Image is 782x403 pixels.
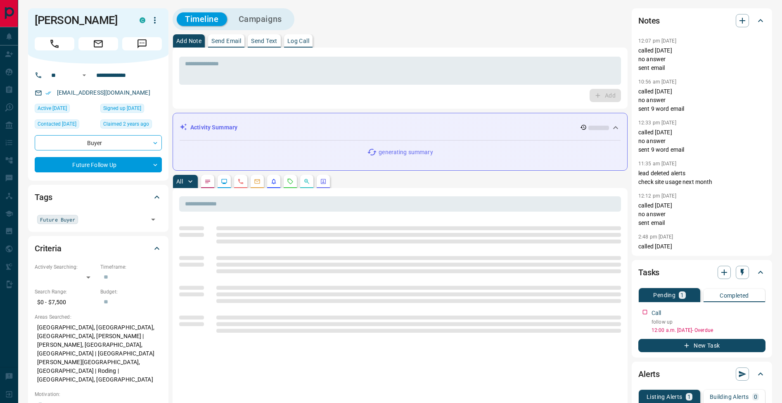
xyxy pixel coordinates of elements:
p: 12:00 a.m. [DATE] - Overdue [652,327,765,334]
button: Campaigns [230,12,290,26]
a: [EMAIL_ADDRESS][DOMAIN_NAME] [57,89,150,96]
svg: Listing Alerts [270,178,277,185]
p: Budget: [100,288,162,296]
h2: Alerts [638,367,660,381]
p: Motivation: [35,391,162,398]
p: Building Alerts [710,394,749,400]
span: Contacted [DATE] [38,120,76,128]
p: follow up [652,318,765,326]
p: 10:56 am [DATE] [638,79,676,85]
div: Wed Jan 22 2020 [100,104,162,115]
div: Thu Jul 03 2025 [35,119,96,131]
p: generating summary [379,148,433,157]
span: Email [78,37,118,50]
button: Timeline [177,12,227,26]
h2: Notes [638,14,660,27]
span: Claimed 2 years ago [103,120,149,128]
div: Future Follow Up [35,157,162,172]
p: Send Email [211,38,241,44]
p: Add Note [176,38,201,44]
div: Criteria [35,238,162,258]
div: Tags [35,187,162,207]
p: Timeframe: [100,263,162,271]
span: Message [122,37,162,50]
p: Listing Alerts [647,394,682,400]
svg: Opportunities [303,178,310,185]
p: Log Call [287,38,309,44]
button: Open [147,214,159,225]
p: Send Text [251,38,277,44]
h2: Tags [35,191,52,204]
p: called [DATE] no answer sent email [638,242,765,268]
span: Future Buyer [40,215,75,224]
h1: [PERSON_NAME] [35,14,127,27]
p: Actively Searching: [35,263,96,271]
h2: Tasks [638,266,659,279]
span: Call [35,37,74,50]
p: $0 - $7,500 [35,296,96,309]
p: 12:33 pm [DATE] [638,120,676,126]
p: Activity Summary [190,123,237,132]
div: Activity Summary [180,120,621,135]
p: 1 [687,394,691,400]
svg: Requests [287,178,294,185]
p: lead deleted alerts check site usage next month [638,169,765,186]
div: Tue Jul 22 2025 [35,104,96,115]
svg: Agent Actions [320,178,327,185]
div: Alerts [638,364,765,384]
div: Notes [638,11,765,31]
p: 2:48 pm [DATE] [638,234,673,240]
svg: Lead Browsing Activity [221,178,227,185]
button: New Task [638,339,765,352]
div: condos.ca [140,17,145,23]
svg: Emails [254,178,261,185]
span: Active [DATE] [38,104,67,112]
p: called [DATE] no answer sent 9 word email [638,87,765,113]
p: Call [652,309,661,317]
h2: Criteria [35,242,62,255]
p: 0 [754,394,757,400]
span: Signed up [DATE] [103,104,141,112]
p: called [DATE] no answer sent email [638,46,765,72]
svg: Calls [237,178,244,185]
p: 12:07 pm [DATE] [638,38,676,44]
div: Buyer [35,135,162,150]
p: called [DATE] no answer sent email [638,201,765,227]
p: 1 [680,292,684,298]
p: Completed [720,293,749,298]
div: Thu Dec 29 2022 [100,119,162,131]
div: Tasks [638,262,765,282]
p: Search Range: [35,288,96,296]
p: Areas Searched: [35,313,162,321]
p: 12:12 pm [DATE] [638,193,676,199]
p: Pending [653,292,675,298]
svg: Notes [204,178,211,185]
button: Open [79,70,89,80]
p: called [DATE] no answer sent 9 word email [638,128,765,154]
p: 11:35 am [DATE] [638,161,676,167]
p: [GEOGRAPHIC_DATA], [GEOGRAPHIC_DATA], [GEOGRAPHIC_DATA], [PERSON_NAME] | [PERSON_NAME], [GEOGRAPH... [35,321,162,386]
p: All [176,179,183,184]
svg: Email Verified [45,90,51,96]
